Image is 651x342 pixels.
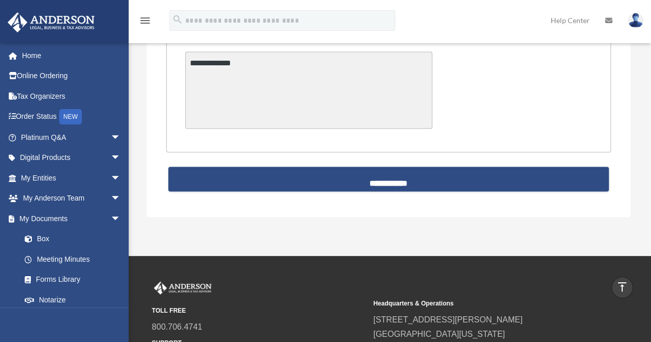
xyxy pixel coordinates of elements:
[14,290,136,310] a: Notarize
[152,281,214,295] img: Anderson Advisors Platinum Portal
[111,188,131,209] span: arrow_drop_down
[611,277,633,298] a: vertical_align_top
[111,168,131,189] span: arrow_drop_down
[373,298,587,309] small: Headquarters & Operations
[7,188,136,209] a: My Anderson Teamarrow_drop_down
[172,14,183,25] i: search
[616,281,628,293] i: vertical_align_top
[373,315,522,323] a: [STREET_ADDRESS][PERSON_NAME]
[7,106,136,128] a: Order StatusNEW
[14,229,136,249] a: Box
[628,13,643,28] img: User Pic
[7,86,136,106] a: Tax Organizers
[139,18,151,27] a: menu
[152,322,202,331] a: 800.706.4741
[139,14,151,27] i: menu
[7,127,136,148] a: Platinum Q&Aarrow_drop_down
[14,269,136,290] a: Forms Library
[5,12,98,32] img: Anderson Advisors Platinum Portal
[152,305,366,316] small: TOLL FREE
[111,127,131,148] span: arrow_drop_down
[7,66,136,86] a: Online Ordering
[111,148,131,169] span: arrow_drop_down
[111,208,131,229] span: arrow_drop_down
[7,208,136,229] a: My Documentsarrow_drop_down
[7,148,136,168] a: Digital Productsarrow_drop_down
[7,45,136,66] a: Home
[14,249,131,269] a: Meeting Minutes
[7,168,136,188] a: My Entitiesarrow_drop_down
[59,109,82,124] div: NEW
[373,329,505,338] a: [GEOGRAPHIC_DATA][US_STATE]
